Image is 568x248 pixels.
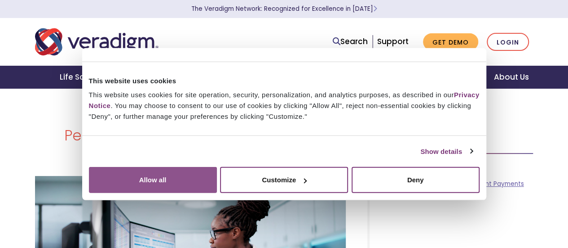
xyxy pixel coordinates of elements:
[423,33,478,51] a: Get Demo
[487,33,529,51] a: Login
[420,146,472,157] a: Show details
[35,110,346,162] h1: What Patients Want: Flexibility, Personalization, and Self-Service in Healthcare Payments
[333,36,368,48] a: Search
[470,180,524,188] a: Patient Payments
[352,167,480,193] button: Deny
[483,66,539,89] a: About Us
[89,90,480,122] div: This website uses cookies for site operation, security, personalization, and analytics purposes, ...
[89,91,480,109] a: Privacy Notice
[35,27,159,57] img: Veradigm logo
[89,75,480,86] div: This website uses cookies
[373,5,377,13] span: Learn More
[377,36,409,47] a: Support
[49,66,123,89] a: Life Sciences
[89,167,217,193] button: Allow all
[220,167,348,193] button: Customize
[191,5,377,13] a: The Veradigm Network: Recognized for Excellence in [DATE]Learn More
